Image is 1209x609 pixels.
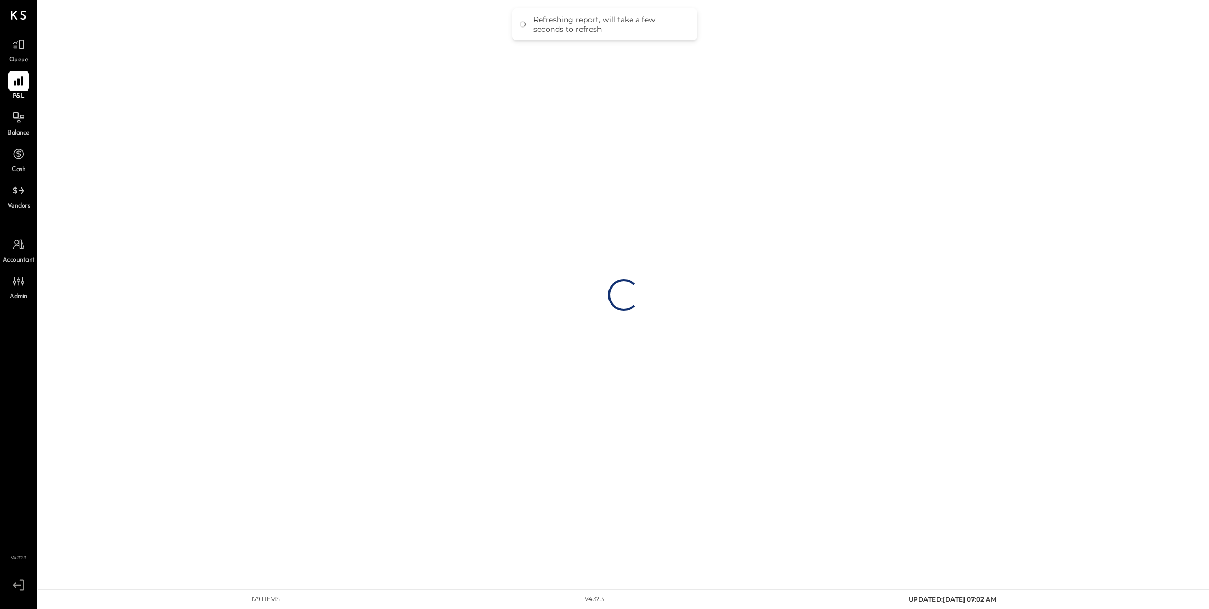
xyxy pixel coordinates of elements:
[1,71,37,102] a: P&L
[585,595,604,604] div: v 4.32.3
[1,181,37,211] a: Vendors
[10,292,28,302] span: Admin
[13,92,25,102] span: P&L
[1,235,37,265] a: Accountant
[251,595,280,604] div: 179 items
[1,108,37,138] a: Balance
[908,595,996,603] span: UPDATED: [DATE] 07:02 AM
[1,144,37,175] a: Cash
[3,256,35,265] span: Accountant
[1,271,37,302] a: Admin
[533,15,687,34] div: Refreshing report, will take a few seconds to refresh
[7,129,30,138] span: Balance
[1,34,37,65] a: Queue
[9,56,29,65] span: Queue
[7,202,30,211] span: Vendors
[12,165,25,175] span: Cash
